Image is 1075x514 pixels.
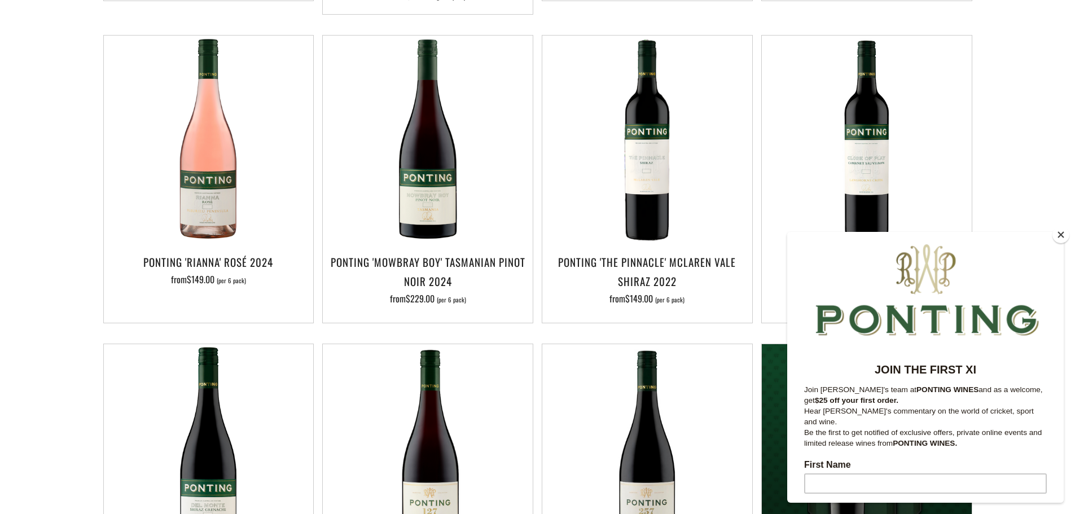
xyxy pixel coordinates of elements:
p: Be the first to get notified of exclusive offers, private online events and limited release wines... [17,195,260,217]
span: (per 6 pack) [437,297,466,303]
label: Email [17,323,260,336]
a: Ponting 'Rianna' Rosé 2024 from$149.00 (per 6 pack) [104,252,314,309]
h3: Ponting 'Rianna' Rosé 2024 [109,252,308,271]
strong: $25 off your first order. [28,164,111,173]
a: Ponting 'Close of Play' Cabernet Sauvignon 2023 from$149.00 (per 6 pack) [762,252,972,309]
span: $149.00 [625,292,653,305]
span: from [171,273,246,286]
button: Close [1052,226,1069,243]
label: First Name [17,228,260,241]
strong: JOIN THE FIRST XI [87,131,189,144]
span: from [390,292,466,305]
a: Ponting 'The Pinnacle' McLaren Vale Shiraz 2022 from$149.00 (per 6 pack) [542,252,752,309]
label: Last Name [17,275,260,289]
a: Ponting 'Mowbray Boy' Tasmanian Pinot Noir 2024 from$229.00 (per 6 pack) [323,252,533,309]
strong: PONTING WINES. [106,207,170,216]
p: Join [PERSON_NAME]'s team at and as a welcome, get [17,152,260,174]
span: $149.00 [187,273,214,286]
span: $229.00 [406,292,435,305]
span: We will send you a confirmation email to subscribe. I agree to sign up to the Ponting Wines newsl... [17,404,253,453]
h3: Ponting 'Close of Play' Cabernet Sauvignon 2023 [767,252,966,291]
span: (per 6 pack) [655,297,685,303]
span: from [609,292,685,305]
h3: Ponting 'The Pinnacle' McLaren Vale Shiraz 2022 [548,252,747,291]
h3: Ponting 'Mowbray Boy' Tasmanian Pinot Noir 2024 [328,252,527,291]
strong: PONTING WINES [129,153,191,162]
span: (per 6 pack) [217,278,246,284]
p: Hear [PERSON_NAME]'s commentary on the world of cricket, sport and wine. [17,174,260,195]
input: Subscribe [17,370,260,390]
